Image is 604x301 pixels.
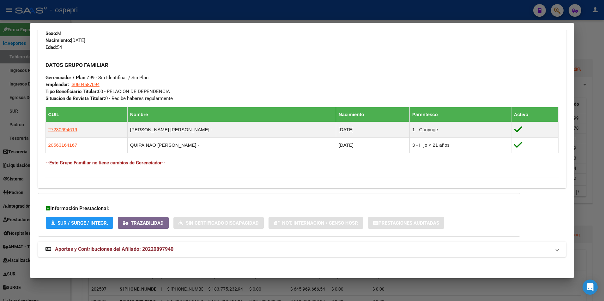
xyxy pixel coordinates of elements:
strong: Tipo Beneficiario Titular: [45,89,98,94]
span: 0 - Recibe haberes regularmente [45,96,173,101]
th: Activo [511,107,559,122]
span: [DATE] [45,38,85,43]
h3: Información Prestacional: [46,205,512,212]
span: 20563164167 [48,142,77,148]
strong: Empleador: [45,82,69,87]
td: [DATE] [336,137,409,153]
span: Not. Internacion / Censo Hosp. [282,220,358,226]
span: Sin Certificado Discapacidad [186,220,259,226]
span: 30604687094 [72,82,100,87]
span: Z99 - Sin Identificar / Sin Plan [45,75,148,80]
span: M [45,31,61,36]
button: Not. Internacion / Censo Hosp. [269,217,363,229]
h4: --Este Grupo Familiar no tiene cambios de Gerenciador-- [45,159,559,166]
strong: Nacimiento: [45,38,71,43]
span: 00 - RELACION DE DEPENDENCIA [45,89,170,94]
button: SUR / SURGE / INTEGR. [46,217,113,229]
strong: Situacion de Revista Titular: [45,96,105,101]
strong: Sexo: [45,31,57,36]
mat-expansion-panel-header: Aportes y Contribuciones del Afiliado: 20220897940 [38,242,566,257]
td: 1 - Cónyuge [410,122,511,137]
span: 27230694619 [48,127,77,132]
th: Nacimiento [336,107,409,122]
span: Aportes y Contribuciones del Afiliado: 20220897940 [55,246,173,252]
span: Prestaciones Auditadas [378,220,439,226]
div: Open Intercom Messenger [583,280,598,295]
span: 54 [45,44,62,50]
button: Prestaciones Auditadas [368,217,444,229]
h3: DATOS GRUPO FAMILIAR [45,62,559,68]
button: Trazabilidad [118,217,169,229]
td: [DATE] [336,122,409,137]
td: [PERSON_NAME] [PERSON_NAME] - [127,122,336,137]
th: Parentesco [410,107,511,122]
th: Nombre [127,107,336,122]
span: Trazabilidad [131,220,164,226]
td: 3 - Hijo < 21 años [410,137,511,153]
strong: Edad: [45,44,57,50]
span: SUR / SURGE / INTEGR. [57,220,108,226]
td: QUIPAINAO [PERSON_NAME] - [127,137,336,153]
th: CUIL [45,107,127,122]
button: Sin Certificado Discapacidad [173,217,264,229]
strong: Gerenciador / Plan: [45,75,87,80]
